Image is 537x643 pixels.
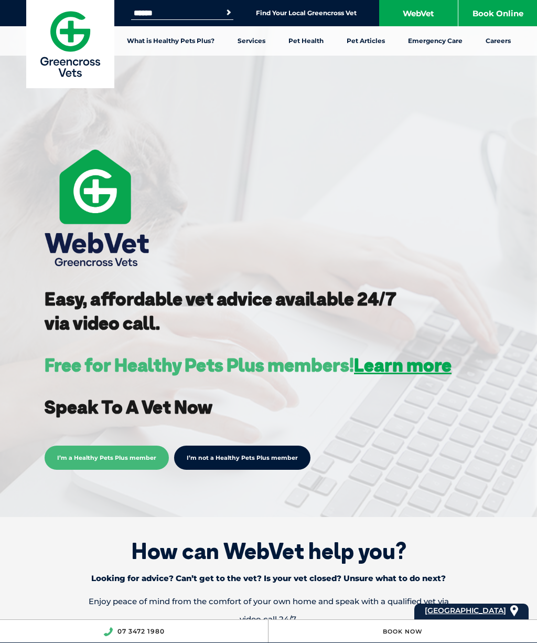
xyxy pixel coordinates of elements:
[354,353,452,376] a: Learn more
[16,538,521,564] h1: How can WebVet help you?
[425,604,506,618] a: [GEOGRAPHIC_DATA]
[383,628,423,635] a: Book Now
[45,395,212,418] strong: Speak To A Vet Now
[335,26,396,56] a: Pet Articles
[115,26,226,56] a: What is Healthy Pets Plus?
[45,452,169,462] a: I’m a Healthy Pets Plus member
[66,593,470,628] p: Enjoy peace of mind from the comfort of your own home and speak with a qualified vet via video ca...
[45,287,396,334] strong: Easy, affordable vet advice available 24/7 via video call.
[103,627,113,636] img: location_phone.svg
[45,446,169,470] span: I’m a Healthy Pets Plus member
[425,606,506,615] span: [GEOGRAPHIC_DATA]
[396,26,474,56] a: Emergency Care
[45,356,452,374] h3: Free for Healthy Pets Plus members!
[256,9,357,17] a: Find Your Local Greencross Vet
[510,605,518,617] img: location_pin.svg
[117,627,165,635] a: 07 3472 1980
[66,570,470,587] p: Looking for advice? Can’t get to the vet? Is your vet closed? Unsure what to do next?
[223,7,234,18] button: Search
[474,26,522,56] a: Careers
[226,26,277,56] a: Services
[174,446,310,470] a: I’m not a Healthy Pets Plus member
[277,26,335,56] a: Pet Health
